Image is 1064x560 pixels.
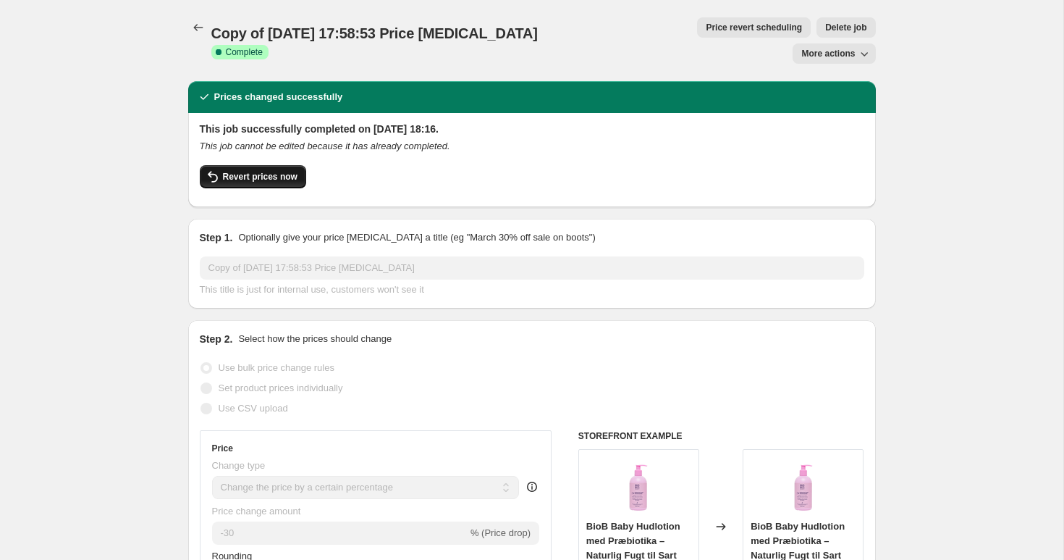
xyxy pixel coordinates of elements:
img: 35_VISIEMS_BIOB_PRODUKTAMS_-17_80x.png [609,457,667,515]
span: More actions [801,48,855,59]
span: Use bulk price change rules [219,362,334,373]
h6: STOREFRONT EXAMPLE [578,430,864,442]
span: Price revert scheduling [706,22,802,33]
span: Delete job [825,22,866,33]
i: This job cannot be edited because it has already completed. [200,141,450,151]
button: Revert prices now [200,165,306,188]
p: Select how the prices should change [238,332,392,346]
span: Price change amount [212,506,301,517]
span: Complete [226,46,263,58]
div: help [525,480,539,494]
span: This title is just for internal use, customers won't see it [200,284,424,295]
input: 30% off holiday sale [200,256,864,280]
span: Set product prices individually [219,383,343,393]
img: 35_VISIEMS_BIOB_PRODUKTAMS_-17_80x.png [774,457,832,515]
span: Change type [212,460,266,471]
button: Price revert scheduling [697,17,811,38]
span: Use CSV upload [219,403,288,414]
h3: Price [212,443,233,454]
span: Revert prices now [223,171,297,183]
input: -15 [212,522,468,545]
h2: Prices changed successfully [214,90,343,104]
span: % (Price drop) [470,527,531,538]
p: Optionally give your price [MEDICAL_DATA] a title (eg "March 30% off sale on boots") [238,230,595,245]
button: Price change jobs [188,17,208,38]
h2: Step 1. [200,230,233,245]
button: More actions [793,43,875,64]
h2: Step 2. [200,332,233,346]
button: Delete job [816,17,875,38]
span: Copy of [DATE] 17:58:53 Price [MEDICAL_DATA] [211,25,538,41]
h2: This job successfully completed on [DATE] 18:16. [200,122,864,136]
